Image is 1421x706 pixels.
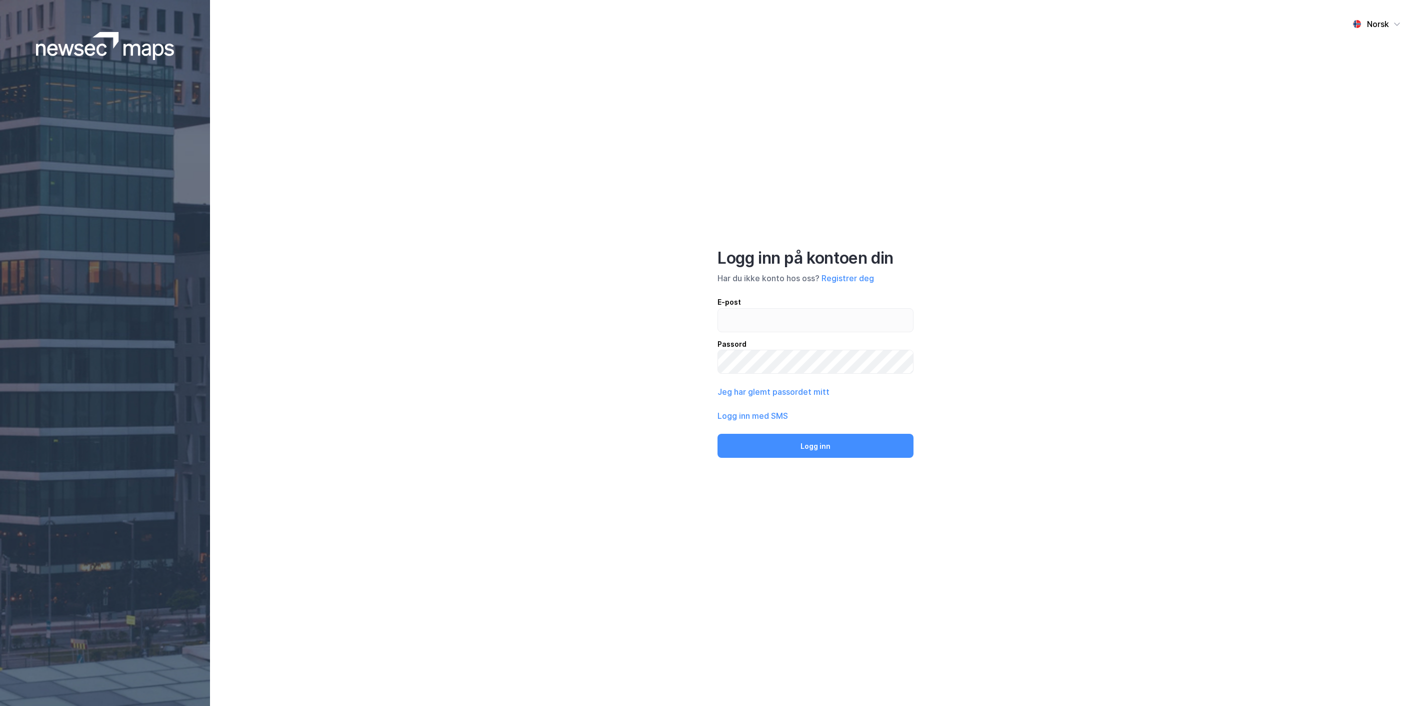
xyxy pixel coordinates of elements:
button: Registrer deg [821,272,874,284]
button: Jeg har glemt passordet mitt [717,386,829,398]
div: E-post [717,296,913,308]
div: Har du ikke konto hos oss? [717,272,913,284]
div: Logg inn på kontoen din [717,248,913,268]
div: Norsk [1367,18,1389,30]
button: Logg inn [717,434,913,458]
img: logoWhite.bf58a803f64e89776f2b079ca2356427.svg [36,32,174,60]
div: Passord [717,338,913,350]
button: Logg inn med SMS [717,410,788,422]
